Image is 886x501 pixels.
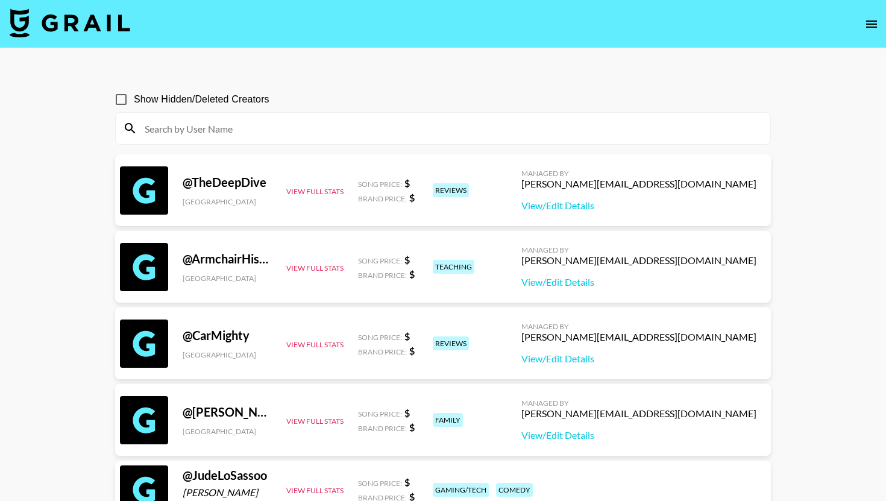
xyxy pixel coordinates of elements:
[859,12,884,36] button: open drawer
[496,483,533,497] div: comedy
[404,254,410,265] strong: $
[134,92,269,107] span: Show Hidden/Deleted Creators
[10,8,130,37] img: Grail Talent
[409,268,415,280] strong: $
[137,119,763,138] input: Search by User Name
[358,271,407,280] span: Brand Price:
[183,274,272,283] div: [GEOGRAPHIC_DATA]
[358,256,402,265] span: Song Price:
[183,350,272,359] div: [GEOGRAPHIC_DATA]
[521,408,756,420] div: [PERSON_NAME][EMAIL_ADDRESS][DOMAIN_NAME]
[521,169,756,178] div: Managed By
[433,183,469,197] div: reviews
[183,468,272,483] div: @ JudeLoSassoo
[521,200,756,212] a: View/Edit Details
[521,254,756,266] div: [PERSON_NAME][EMAIL_ADDRESS][DOMAIN_NAME]
[521,429,756,441] a: View/Edit Details
[183,427,272,436] div: [GEOGRAPHIC_DATA]
[183,487,272,499] div: [PERSON_NAME]
[358,409,402,418] span: Song Price:
[433,336,469,350] div: reviews
[521,399,756,408] div: Managed By
[404,407,410,418] strong: $
[183,328,272,343] div: @ CarMighty
[286,417,344,426] button: View Full Stats
[404,330,410,342] strong: $
[358,194,407,203] span: Brand Price:
[409,192,415,203] strong: $
[433,413,463,427] div: family
[358,347,407,356] span: Brand Price:
[404,177,410,189] strong: $
[433,483,489,497] div: gaming/tech
[358,424,407,433] span: Brand Price:
[183,251,272,266] div: @ ArmchairHistorian
[286,340,344,349] button: View Full Stats
[521,322,756,331] div: Managed By
[409,421,415,433] strong: $
[521,331,756,343] div: [PERSON_NAME][EMAIL_ADDRESS][DOMAIN_NAME]
[521,178,756,190] div: [PERSON_NAME][EMAIL_ADDRESS][DOMAIN_NAME]
[358,180,402,189] span: Song Price:
[521,276,756,288] a: View/Edit Details
[409,345,415,356] strong: $
[183,405,272,420] div: @ [PERSON_NAME]
[404,476,410,488] strong: $
[286,486,344,495] button: View Full Stats
[433,260,474,274] div: teaching
[358,479,402,488] span: Song Price:
[183,175,272,190] div: @ TheDeepDive
[286,187,344,196] button: View Full Stats
[358,333,402,342] span: Song Price:
[521,353,756,365] a: View/Edit Details
[286,263,344,273] button: View Full Stats
[521,245,756,254] div: Managed By
[183,197,272,206] div: [GEOGRAPHIC_DATA]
